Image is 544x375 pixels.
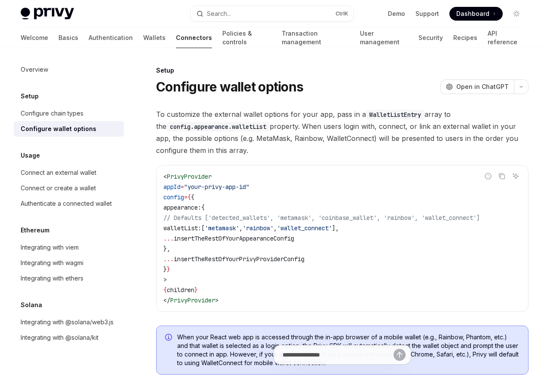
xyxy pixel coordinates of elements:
a: Wallets [143,27,166,48]
a: Configure chain types [14,106,124,121]
a: Recipes [453,27,477,48]
button: Toggle dark mode [510,7,523,21]
img: light logo [21,8,74,20]
a: Connect or create a wallet [14,180,124,196]
span: // Defaults ['detected_wallets', 'metamask', 'coinbase_wallet', 'rainbow', 'wallet_connect'] [163,214,480,222]
span: ], [332,224,339,232]
span: }, [163,245,170,253]
h5: Setup [21,91,39,101]
span: < [163,173,167,180]
span: When your React web app is accessed through the in-app browser of a mobile wallet (e.g., Rainbow,... [177,333,519,367]
a: Authenticate a connected wallet [14,196,124,211]
button: Open in ChatGPT [440,79,514,94]
div: Integrating with wagmi [21,258,83,268]
span: appearance: [163,204,201,211]
input: Ask a question... [283,345,393,364]
div: Overview [21,64,48,75]
a: User management [360,27,408,48]
span: insertTheRestOfYourPrivyProviderConfig [174,255,304,263]
code: WalletListEntry [366,110,424,119]
span: } [167,265,170,273]
span: } [194,286,198,294]
code: config.appearance.walletList [166,122,270,131]
span: To customize the external wallet options for your app, pass in a array to the property. When user... [156,108,529,156]
a: Integrating with @solana/web3.js [14,314,124,330]
a: Integrating with wagmi [14,255,124,271]
span: { [163,286,167,294]
span: 'wallet_connect' [277,224,332,232]
div: Integrating with @solana/kit [21,332,98,343]
div: Integrating with ethers [21,273,83,284]
span: config [163,193,184,201]
span: Ctrl K [335,10,348,17]
a: Integrating with ethers [14,271,124,286]
span: insertTheRestOfYourAppearanceConfig [174,235,294,242]
button: Copy the contents from the code block [496,171,507,182]
a: Integrating with viem [14,240,124,255]
span: 'metamask' [205,224,239,232]
span: { [191,193,194,201]
a: Connectors [176,27,212,48]
span: "your-privy-app-id" [184,183,249,191]
h1: Configure wallet options [156,79,303,95]
span: appId [163,183,181,191]
span: walletList: [163,224,201,232]
span: PrivyProvider [167,173,212,180]
div: Configure wallet options [21,124,96,134]
h5: Ethereum [21,225,49,235]
span: > [215,296,218,304]
span: = [184,193,187,201]
svg: Info [165,334,174,342]
span: children [167,286,194,294]
span: > [163,276,167,284]
span: 'rainbow' [243,224,274,232]
a: Dashboard [449,7,503,21]
a: API reference [488,27,523,48]
div: Setup [156,66,529,75]
span: { [201,204,205,211]
button: Ask AI [510,171,521,182]
span: PrivyProvider [170,296,215,304]
span: = [181,183,184,191]
span: ... [163,255,174,263]
a: Integrating with @solana/kit [14,330,124,345]
span: Dashboard [456,9,489,18]
div: Authenticate a connected wallet [21,198,112,209]
span: , [239,224,243,232]
div: Integrating with viem [21,242,79,253]
a: Basics [58,27,78,48]
span: { [187,193,191,201]
span: , [274,224,277,232]
div: Connect or create a wallet [21,183,96,193]
span: ... [163,235,174,242]
div: Search... [207,9,231,19]
h5: Usage [21,150,40,161]
a: Demo [388,9,405,18]
a: Transaction management [282,27,350,48]
span: </ [163,296,170,304]
div: Connect an external wallet [21,168,96,178]
span: [ [201,224,205,232]
a: Authentication [89,27,133,48]
span: } [163,265,167,273]
a: Security [418,27,443,48]
a: Overview [14,62,124,77]
button: Report incorrect code [483,171,494,182]
div: Configure chain types [21,108,83,119]
button: Open search [191,6,353,21]
a: Connect an external wallet [14,165,124,180]
a: Policies & controls [222,27,271,48]
a: Support [415,9,439,18]
div: Integrating with @solana/web3.js [21,317,114,327]
a: Welcome [21,27,48,48]
a: Configure wallet options [14,121,124,137]
h5: Solana [21,300,42,310]
button: Send message [393,349,406,361]
span: Open in ChatGPT [456,82,509,91]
